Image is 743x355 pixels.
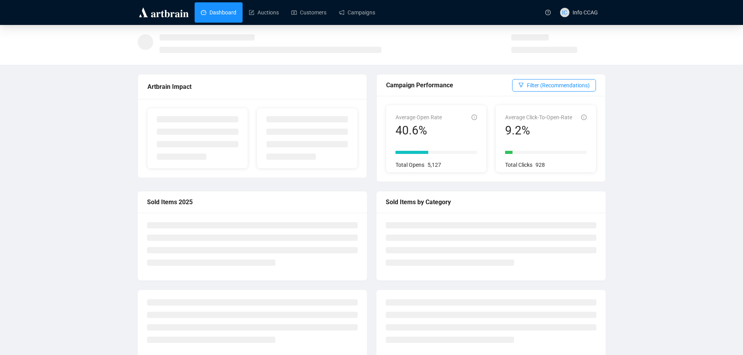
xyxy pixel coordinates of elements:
a: Dashboard [201,2,236,23]
span: Total Opens [395,162,424,168]
div: Campaign Performance [386,80,512,90]
a: Auctions [249,2,279,23]
span: filter [518,82,524,88]
span: Average Open Rate [395,114,442,120]
span: IC [562,8,567,17]
span: 928 [536,162,545,168]
a: Campaigns [339,2,375,23]
span: info-circle [472,115,477,120]
span: question-circle [545,10,551,15]
div: 9.2% [505,123,572,138]
span: Total Clicks [505,162,532,168]
button: Filter (Recommendations) [512,79,596,92]
div: Sold Items 2025 [147,197,358,207]
div: 40.6% [395,123,442,138]
div: Sold Items by Category [386,197,596,207]
div: Artbrain Impact [147,82,357,92]
a: Customers [291,2,326,23]
span: info-circle [581,115,587,120]
span: Info CCAG [573,9,598,16]
span: Filter (Recommendations) [527,81,590,90]
span: Average Click-To-Open-Rate [505,114,572,120]
img: logo [138,6,190,19]
span: 5,127 [427,162,441,168]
